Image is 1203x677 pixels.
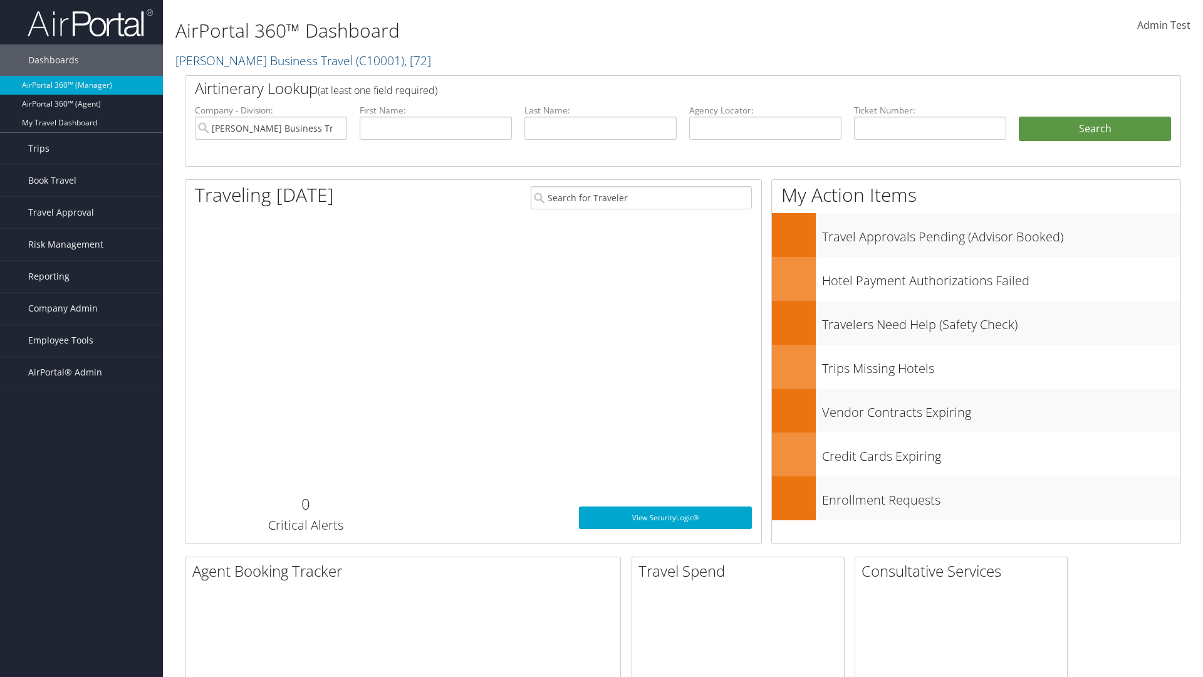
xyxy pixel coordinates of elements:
h3: Critical Alerts [195,517,416,534]
a: View SecurityLogic® [579,506,752,529]
img: airportal-logo.png [28,8,153,38]
span: (at least one field required) [318,83,437,97]
span: ( C10001 ) [356,52,404,69]
label: Company - Division: [195,104,347,117]
span: Travel Approval [28,197,94,228]
a: Vendor Contracts Expiring [772,389,1180,433]
span: Book Travel [28,165,76,196]
h1: My Action Items [772,182,1180,208]
a: Hotel Payment Authorizations Failed [772,257,1180,301]
span: Risk Management [28,229,103,260]
label: Ticket Number: [854,104,1006,117]
h2: Airtinerary Lookup [195,78,1088,99]
h3: Travel Approvals Pending (Advisor Booked) [822,222,1180,246]
span: , [ 72 ] [404,52,431,69]
label: First Name: [360,104,512,117]
a: Travelers Need Help (Safety Check) [772,301,1180,345]
h2: Travel Spend [638,560,844,582]
a: Admin Test [1137,6,1190,45]
a: Trips Missing Hotels [772,345,1180,389]
span: Employee Tools [28,325,93,356]
h3: Enrollment Requests [822,485,1180,509]
button: Search [1019,117,1171,142]
a: Credit Cards Expiring [772,433,1180,476]
h3: Hotel Payment Authorizations Failed [822,266,1180,290]
a: Travel Approvals Pending (Advisor Booked) [772,213,1180,257]
a: [PERSON_NAME] Business Travel [175,52,431,69]
h3: Travelers Need Help (Safety Check) [822,310,1180,333]
label: Last Name: [524,104,677,117]
span: Dashboards [28,45,79,76]
span: Company Admin [28,293,98,324]
a: Enrollment Requests [772,476,1180,520]
span: AirPortal® Admin [28,357,102,388]
h1: Traveling [DATE] [195,182,334,208]
span: Admin Test [1137,18,1190,32]
span: Trips [28,133,49,164]
input: Search for Traveler [531,186,752,209]
h3: Trips Missing Hotels [822,354,1180,377]
label: Agency Locator: [689,104,841,117]
h2: Agent Booking Tracker [192,560,620,582]
h1: AirPortal 360™ Dashboard [175,18,852,44]
h2: Consultative Services [862,560,1067,582]
span: Reporting [28,261,70,292]
h3: Credit Cards Expiring [822,441,1180,465]
h3: Vendor Contracts Expiring [822,397,1180,421]
h2: 0 [195,493,416,515]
